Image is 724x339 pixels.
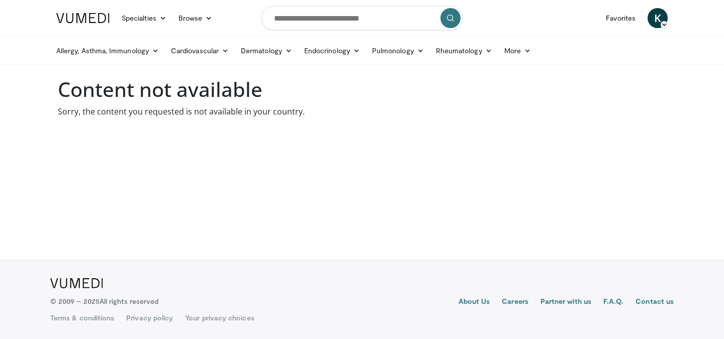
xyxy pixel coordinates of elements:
a: About Us [459,296,490,308]
a: Terms & conditions [50,313,114,323]
a: Specialties [116,8,172,28]
p: © 2009 – 2025 [50,296,158,306]
a: Favorites [600,8,642,28]
a: Endocrinology [298,41,366,61]
a: F.A.Q. [603,296,623,308]
p: Sorry, the content you requested is not available in your country. [58,105,666,118]
a: Privacy policy [126,313,173,323]
a: Browse [172,8,219,28]
a: Cardiovascular [165,41,235,61]
a: Rheumatology [430,41,498,61]
a: K [648,8,668,28]
a: More [498,41,537,61]
img: VuMedi Logo [50,278,103,288]
a: Dermatology [235,41,298,61]
input: Search topics, interventions [261,6,463,30]
a: Contact us [636,296,674,308]
a: Your privacy choices [185,313,254,323]
h1: Content not available [58,77,666,101]
span: All rights reserved [100,297,158,305]
a: Careers [502,296,528,308]
a: Partner with us [540,296,591,308]
a: Allergy, Asthma, Immunology [50,41,165,61]
img: VuMedi Logo [56,13,110,23]
a: Pulmonology [366,41,430,61]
